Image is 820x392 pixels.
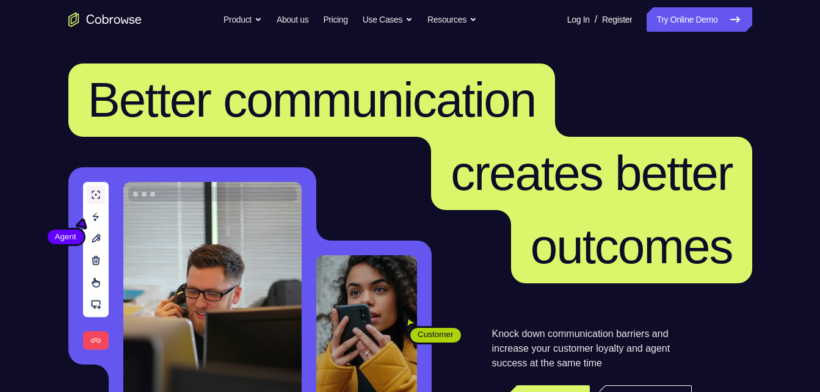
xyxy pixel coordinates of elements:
[492,327,692,371] p: Knock down communication barriers and increase your customer loyalty and agent success at the sam...
[363,7,413,32] button: Use Cases
[602,7,632,32] a: Register
[595,12,597,27] span: /
[427,7,477,32] button: Resources
[531,219,733,274] span: outcomes
[88,73,536,127] span: Better communication
[277,7,308,32] a: About us
[68,12,142,27] a: Go to the home page
[647,7,752,32] a: Try Online Demo
[323,7,347,32] a: Pricing
[451,146,732,200] span: creates better
[223,7,262,32] button: Product
[567,7,590,32] a: Log In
